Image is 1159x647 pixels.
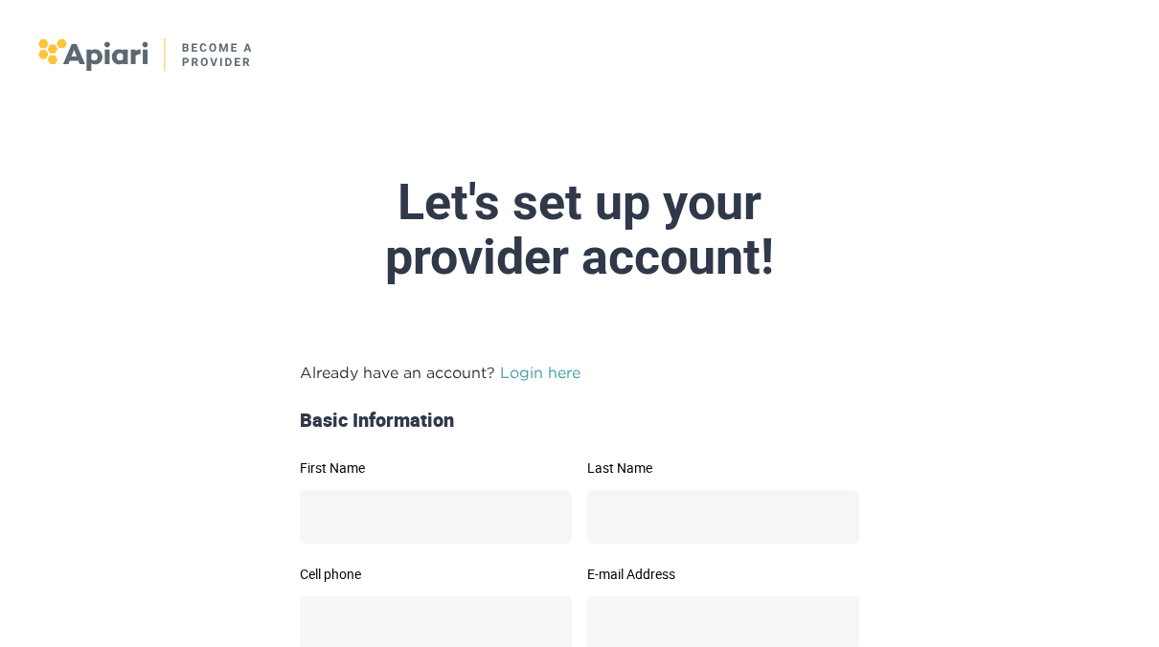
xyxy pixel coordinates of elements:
[127,175,1032,284] div: Let's set up your provider account!
[292,407,867,435] div: Basic Information
[587,461,859,475] label: Last Name
[500,364,580,381] a: Login here
[300,568,572,581] label: Cell phone
[300,461,572,475] label: First Name
[587,568,859,581] label: E-mail Address
[38,38,254,71] img: logo
[300,361,859,384] p: Already have an account?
